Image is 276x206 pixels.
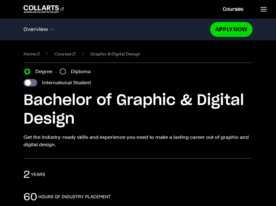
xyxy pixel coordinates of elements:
label: Degree [35,68,56,75]
span: Graphic & Digital Design [90,50,140,58]
a: Home [24,50,40,58]
label: Diploma [71,68,94,75]
button: Overview [24,23,210,36]
span: Overview [24,27,48,32]
h1: Bachelor of Graphic & Digital Design [24,91,252,129]
p: Get the industry-ready skills and experience you need to make a lasting career out of graphic and... [24,134,252,148]
h3: hours of industry placement [38,194,111,200]
label: International Student [42,79,91,86]
a: Courses [54,50,75,58]
a: Apply Now [210,22,252,37]
h3: years [31,172,45,178]
p: 60 [24,191,37,203]
p: 2 [24,169,30,181]
div: Go to homepage [24,5,64,13]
